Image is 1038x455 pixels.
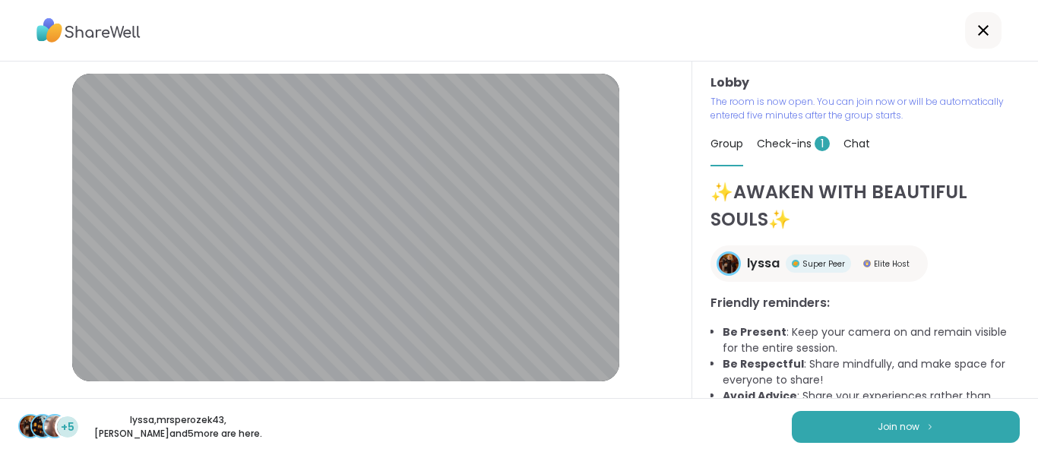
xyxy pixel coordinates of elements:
[710,245,928,282] a: lyssalyssaSuper PeerSuper PeerElite HostElite Host
[710,136,743,151] span: Group
[792,411,1020,443] button: Join now
[747,254,780,273] span: lyssa
[710,95,1020,122] p: The room is now open. You can join now or will be automatically entered five minutes after the gr...
[710,74,1020,92] h3: Lobby
[723,388,797,403] b: Avoid Advice
[802,258,845,270] span: Super Peer
[719,254,739,273] img: lyssa
[36,13,141,48] img: ShareWell Logo
[878,420,919,434] span: Join now
[723,324,1020,356] li: : Keep your camera on and remain visible for the entire session.
[710,179,1020,233] h1: ✨AWAKEN WITH BEAUTIFUL SOULS✨
[710,294,1020,312] h3: Friendly reminders:
[815,136,830,151] span: 1
[32,416,53,437] img: mrsperozek43
[863,260,871,267] img: Elite Host
[723,356,804,371] b: Be Respectful
[61,419,74,435] span: +5
[723,356,1020,388] li: : Share mindfully, and make space for everyone to share!
[926,422,935,431] img: ShareWell Logomark
[874,258,910,270] span: Elite Host
[93,413,263,441] p: lyssa , mrsperozek43 , [PERSON_NAME] and 5 more are here.
[757,136,830,151] span: Check-ins
[723,388,1020,420] li: : Share your experiences rather than advice, as peers are not mental health professionals.
[20,416,41,437] img: lyssa
[843,136,870,151] span: Chat
[44,416,65,437] img: dodi
[723,324,786,340] b: Be Present
[792,260,799,267] img: Super Peer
